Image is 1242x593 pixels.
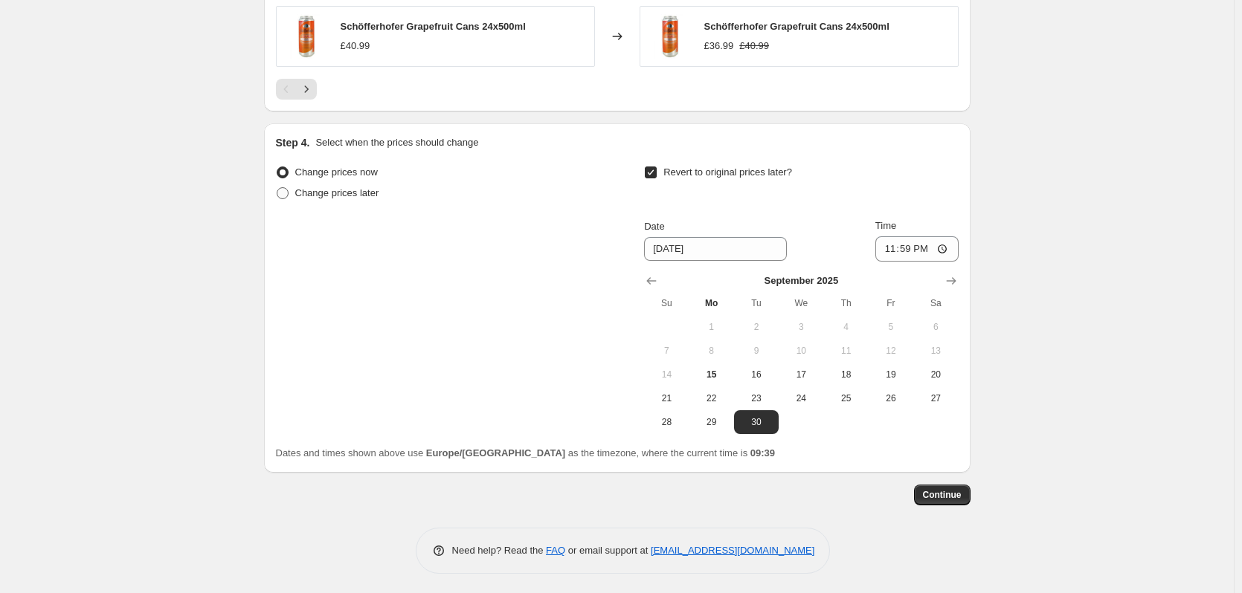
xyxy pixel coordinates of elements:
button: Sunday September 28 2025 [644,410,689,434]
button: Saturday September 6 2025 [913,315,958,339]
button: Thursday September 4 2025 [823,315,868,339]
span: 1 [695,321,728,333]
span: Need help? Read the [452,545,547,556]
button: Wednesday September 24 2025 [779,386,823,410]
span: 28 [650,416,683,428]
button: Show previous month, August 2025 [641,270,662,291]
span: 12 [875,345,907,357]
span: Dates and times shown above use as the timezone, where the current time is [276,447,776,458]
span: 23 [740,392,773,404]
a: [EMAIL_ADDRESS][DOMAIN_NAME] [651,545,814,556]
span: 25 [829,392,862,404]
span: 18 [829,369,862,380]
th: Thursday [823,291,868,315]
button: Wednesday September 10 2025 [779,339,823,363]
div: £36.99 [704,39,734,54]
b: Europe/[GEOGRAPHIC_DATA] [426,447,565,458]
button: Thursday September 18 2025 [823,363,868,386]
span: 11 [829,345,862,357]
button: Tuesday September 23 2025 [734,386,779,410]
button: Sunday September 14 2025 [644,363,689,386]
button: Monday September 8 2025 [689,339,734,363]
span: 30 [740,416,773,428]
span: Change prices now [295,166,378,178]
button: Tuesday September 16 2025 [734,363,779,386]
span: 21 [650,392,683,404]
h2: Step 4. [276,135,310,150]
div: £40.99 [341,39,370,54]
span: Su [650,297,683,309]
span: 2 [740,321,773,333]
span: Sa [919,297,952,309]
input: 12:00 [875,236,959,262]
span: 3 [785,321,817,333]
button: Saturday September 13 2025 [913,339,958,363]
span: Schöfferhofer Grapefruit Cans 24x500ml [704,21,889,32]
span: Schöfferhofer Grapefruit Cans 24x500ml [341,21,526,32]
span: 27 [919,392,952,404]
p: Select when the prices should change [315,135,478,150]
span: Time [875,220,896,231]
span: Tu [740,297,773,309]
th: Friday [869,291,913,315]
span: 26 [875,392,907,404]
span: 19 [875,369,907,380]
span: 22 [695,392,728,404]
button: Sunday September 7 2025 [644,339,689,363]
span: 24 [785,392,817,404]
span: Date [644,221,664,232]
span: Change prices later [295,187,379,198]
button: Wednesday September 17 2025 [779,363,823,386]
input: 9/15/2025 [644,237,787,261]
img: beer-schofferhofer-grapefruit-cans-24x500ml-29698309521605_80x.jpg [284,14,329,59]
span: 14 [650,369,683,380]
button: Monday September 1 2025 [689,315,734,339]
span: Revert to original prices later? [663,166,792,178]
button: Today Monday September 15 2025 [689,363,734,386]
button: Saturday September 20 2025 [913,363,958,386]
img: beer-schofferhofer-grapefruit-cans-24x500ml-29698309521605_80x.jpg [648,14,692,59]
span: or email support at [565,545,651,556]
span: Continue [923,489,962,501]
span: 29 [695,416,728,428]
button: Monday September 22 2025 [689,386,734,410]
b: 09:39 [750,447,775,458]
span: 7 [650,345,683,357]
button: Continue [914,485,971,505]
span: 4 [829,321,862,333]
span: Mo [695,297,728,309]
nav: Pagination [276,79,317,100]
button: Friday September 19 2025 [869,363,913,386]
span: We [785,297,817,309]
span: 13 [919,345,952,357]
span: 5 [875,321,907,333]
button: Sunday September 21 2025 [644,386,689,410]
th: Tuesday [734,291,779,315]
button: Friday September 26 2025 [869,386,913,410]
strike: £40.99 [739,39,769,54]
th: Wednesday [779,291,823,315]
span: 20 [919,369,952,380]
span: 10 [785,345,817,357]
span: Th [829,297,862,309]
span: 17 [785,369,817,380]
button: Saturday September 27 2025 [913,386,958,410]
button: Wednesday September 3 2025 [779,315,823,339]
span: 8 [695,345,728,357]
a: FAQ [546,545,565,556]
button: Thursday September 11 2025 [823,339,868,363]
span: 9 [740,345,773,357]
span: 6 [919,321,952,333]
th: Sunday [644,291,689,315]
span: 16 [740,369,773,380]
button: Friday September 12 2025 [869,339,913,363]
button: Tuesday September 30 2025 [734,410,779,434]
button: Tuesday September 9 2025 [734,339,779,363]
span: Fr [875,297,907,309]
button: Thursday September 25 2025 [823,386,868,410]
button: Monday September 29 2025 [689,410,734,434]
button: Show next month, October 2025 [941,270,962,291]
button: Tuesday September 2 2025 [734,315,779,339]
button: Friday September 5 2025 [869,315,913,339]
th: Saturday [913,291,958,315]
